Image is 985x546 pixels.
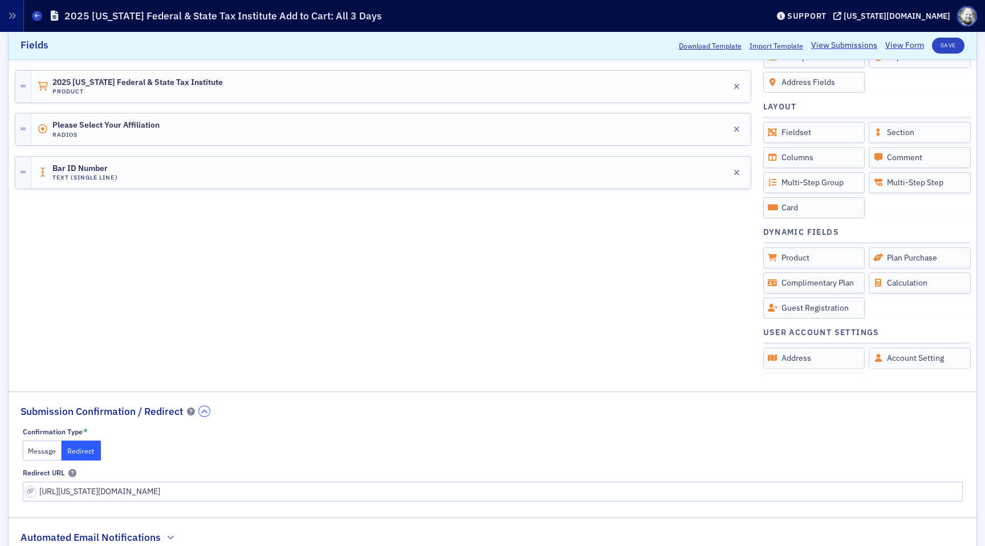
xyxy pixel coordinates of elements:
[763,373,865,394] div: Organization
[932,38,964,54] button: Save
[869,348,971,369] div: Account Setting
[763,226,840,238] h4: Dynamic Fields
[52,78,223,87] span: 2025 [US_STATE] Federal & State Tax Institute
[52,131,160,138] h4: Radios
[52,121,160,130] span: Please Select Your Affiliation
[52,164,116,173] span: Bar ID Number
[763,197,865,218] div: Card
[750,40,803,51] span: Import Template
[763,247,865,268] div: Product
[763,122,865,143] div: Fieldset
[64,9,382,23] h1: 2025 [US_STATE] Federal & State Tax Institute Add to Cart: All 3 Days
[62,441,101,461] button: Redirect
[679,40,742,51] button: Download Template
[763,172,865,193] div: Multi-Step Group
[763,348,865,369] div: Address
[83,427,88,437] abbr: This field is required
[23,468,64,477] div: Redirect URL
[21,530,161,545] h2: Automated Email Notifications
[763,101,797,113] h4: Layout
[869,272,971,294] div: Calculation
[23,427,83,436] div: Confirmation Type
[763,72,865,93] div: Address Fields
[869,147,971,168] div: Comment
[763,147,865,168] div: Columns
[869,122,971,143] div: Section
[763,327,880,339] h4: User Account Settings
[885,40,924,52] a: View Form
[833,12,954,20] button: [US_STATE][DOMAIN_NAME]
[763,272,865,294] div: Complimentary Plan
[763,298,865,319] div: Guest Registration
[844,11,950,21] div: [US_STATE][DOMAIN_NAME]
[869,247,971,268] div: Plan Purchase
[869,172,971,193] div: Multi-Step Step
[957,6,977,26] span: Profile
[811,40,877,52] a: View Submissions
[23,441,62,461] button: Message
[21,38,48,53] h2: Fields
[787,11,827,21] div: Support
[21,404,183,419] h2: Submission Confirmation / Redirect
[52,88,223,95] h4: Product
[52,174,118,181] h4: Text (Single Line)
